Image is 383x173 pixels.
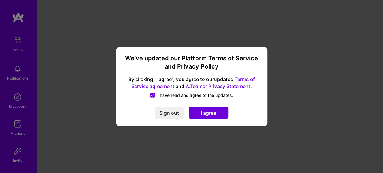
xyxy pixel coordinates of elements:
[123,54,260,71] h3: We’ve updated our Platform Terms of Service and Privacy Policy
[189,107,228,119] button: I agree
[155,107,184,119] button: Sign out
[157,92,233,98] span: I have read and agree to the updates.
[186,83,250,89] a: A.Teamer Privacy Statement
[123,76,260,90] span: By clicking "I agree", you agree to our updated and .
[131,76,255,89] a: Terms of Service agreement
